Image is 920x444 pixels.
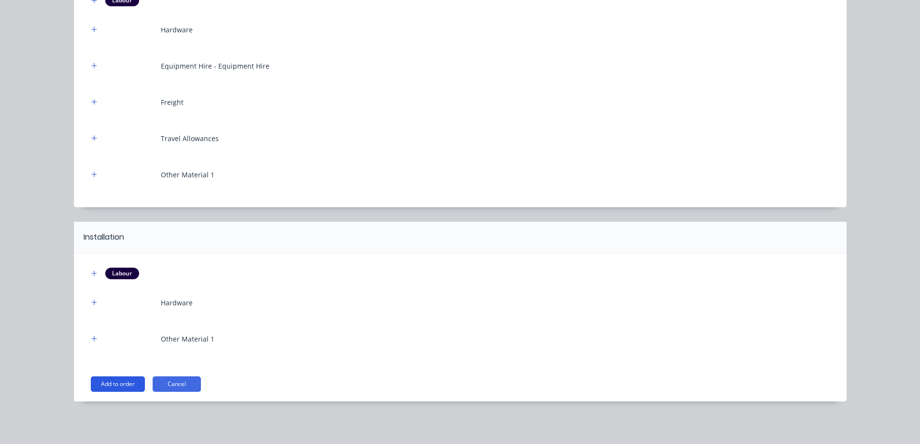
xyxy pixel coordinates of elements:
[161,61,269,71] div: Equipment Hire - Equipment Hire
[91,376,145,392] button: Add to order
[84,231,124,243] div: Installation
[105,268,139,279] div: Labour
[161,97,184,107] div: Freight
[161,25,193,35] div: Hardware
[161,133,219,143] div: Travel Allowances
[161,298,193,308] div: Hardware
[161,170,214,180] div: Other Material 1
[161,334,214,344] div: Other Material 1
[153,376,201,392] button: Cancel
